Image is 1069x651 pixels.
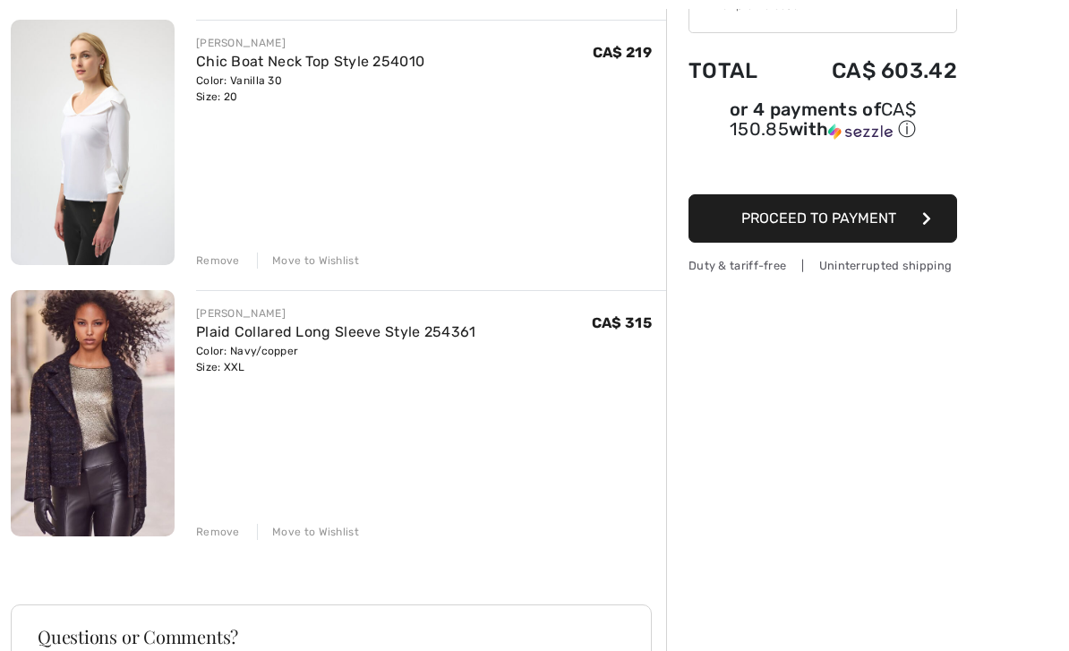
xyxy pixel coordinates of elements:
span: CA$ 315 [592,314,652,331]
div: Color: Navy/copper Size: XXL [196,343,476,375]
td: CA$ 603.42 [784,40,957,101]
td: Total [688,40,784,101]
span: CA$ 219 [593,44,652,61]
img: Plaid Collared Long Sleeve Style 254361 [11,290,175,536]
iframe: PayPal-paypal [688,148,957,188]
div: Move to Wishlist [257,253,359,269]
span: CA$ 150.85 [730,99,916,140]
div: Remove [196,524,240,540]
div: Color: Vanilla 30 Size: 20 [196,73,424,105]
div: or 4 payments of with [688,101,957,141]
a: Plaid Collared Long Sleeve Style 254361 [196,323,476,340]
div: Duty & tariff-free | Uninterrupted shipping [688,257,957,274]
img: Chic Boat Neck Top Style 254010 [11,20,175,265]
img: Sezzle [828,124,893,140]
a: Chic Boat Neck Top Style 254010 [196,53,424,70]
div: [PERSON_NAME] [196,35,424,51]
div: [PERSON_NAME] [196,305,476,321]
div: or 4 payments ofCA$ 150.85withSezzle Click to learn more about Sezzle [688,101,957,148]
div: Move to Wishlist [257,524,359,540]
h3: Questions or Comments? [38,628,625,646]
div: Remove [196,253,240,269]
button: Proceed to Payment [688,194,957,243]
span: Proceed to Payment [741,210,896,227]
